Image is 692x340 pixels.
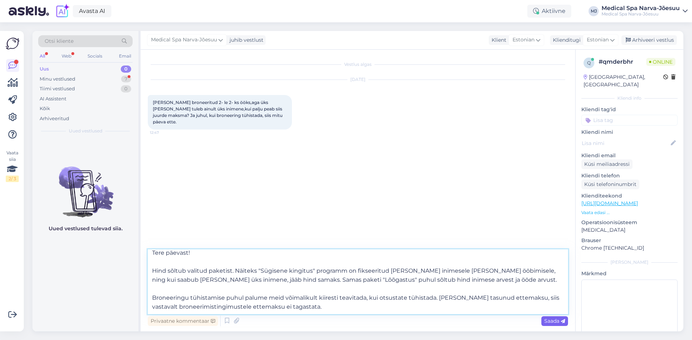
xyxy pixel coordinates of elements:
[582,139,669,147] input: Lisa nimi
[581,95,678,101] div: Kliendi info
[581,180,639,189] div: Küsi telefoninumbrit
[148,316,218,326] div: Privaatne kommentaar
[148,76,568,83] div: [DATE]
[581,219,678,226] p: Operatsioonisüsteem
[646,58,675,66] span: Online
[581,128,678,136] p: Kliendi nimi
[581,226,678,234] p: [MEDICAL_DATA]
[581,152,678,159] p: Kliendi email
[151,36,217,44] span: Medical Spa Narva-Jõesuu
[40,115,69,122] div: Arhiveeritud
[49,225,123,232] p: Uued vestlused tulevad siia.
[584,73,663,89] div: [GEOGRAPHIC_DATA], [GEOGRAPHIC_DATA]
[121,76,131,83] div: 7
[587,36,609,44] span: Estonian
[621,35,677,45] div: Arhiveeri vestlus
[489,36,506,44] div: Klient
[581,209,678,216] p: Vaata edasi ...
[73,5,111,17] a: Avasta AI
[587,60,591,65] span: q
[86,51,104,61] div: Socials
[227,36,263,44] div: juhib vestlust
[544,318,565,324] span: Saada
[40,85,75,92] div: Tiimi vestlused
[121,65,131,73] div: 0
[40,95,66,103] div: AI Assistent
[602,11,680,17] div: Medical Spa Narva-Jõesuu
[40,76,75,83] div: Minu vestlused
[581,237,678,244] p: Brauser
[6,176,19,182] div: 2 / 3
[121,85,131,92] div: 0
[599,58,646,66] div: # qmderbhr
[6,37,19,50] img: Askly Logo
[6,150,19,182] div: Vaata siia
[589,6,599,16] div: MJ
[581,259,678,266] div: [PERSON_NAME]
[32,154,138,218] img: No chats
[581,200,638,207] a: [URL][DOMAIN_NAME]
[581,270,678,277] p: Märkmed
[513,36,534,44] span: Estonian
[581,106,678,113] p: Kliendi tag'id
[45,37,74,45] span: Otsi kliente
[581,192,678,200] p: Klienditeekond
[150,130,177,135] span: 12:47
[148,249,568,314] textarea: Tere päevast! Hind sõltub valitud paketist. Näiteks "Sügisene kingitus" programm on fikseeritud [...
[527,5,571,18] div: Aktiivne
[60,51,73,61] div: Web
[581,244,678,252] p: Chrome [TECHNICAL_ID]
[581,115,678,126] input: Lisa tag
[581,159,633,169] div: Küsi meiliaadressi
[581,172,678,180] p: Kliendi telefon
[38,51,46,61] div: All
[40,65,49,73] div: Uus
[153,100,284,124] span: [PERSON_NAME] broneeritud 2- le 2- ks ööks,aga üks [PERSON_NAME] tuleb ainult üks inimene,kui pal...
[550,36,581,44] div: Klienditugi
[148,61,568,68] div: Vestlus algas
[117,51,133,61] div: Email
[40,105,50,112] div: Kõik
[69,128,102,134] span: Uued vestlused
[602,5,680,11] div: Medical Spa Narva-Jõesuu
[602,5,688,17] a: Medical Spa Narva-JõesuuMedical Spa Narva-Jõesuu
[55,4,70,19] img: explore-ai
